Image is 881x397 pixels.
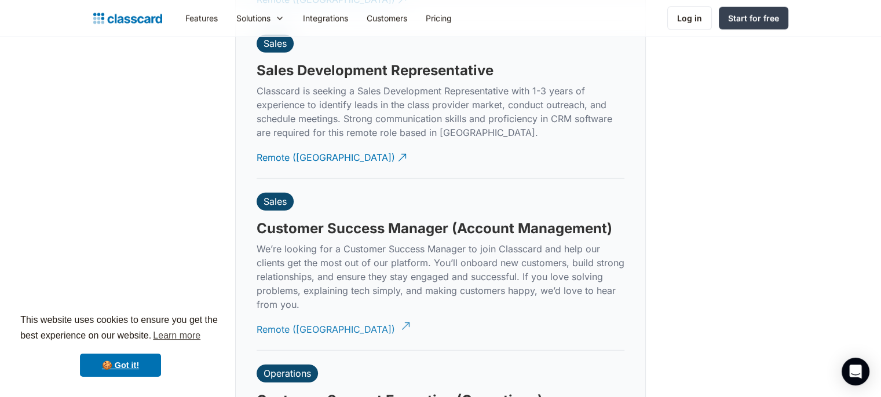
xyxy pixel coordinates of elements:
[264,196,287,207] div: Sales
[257,314,395,336] div: Remote ([GEOGRAPHIC_DATA])
[80,354,161,377] a: dismiss cookie message
[257,84,624,139] p: Classcard is seeking a Sales Development Representative with 1-3 years of experience to identify ...
[257,242,624,311] p: We’re looking for a Customer Success Manager to join Classcard and help our clients get the most ...
[667,6,712,30] a: Log in
[227,5,294,31] div: Solutions
[294,5,357,31] a: Integrations
[677,12,702,24] div: Log in
[416,5,461,31] a: Pricing
[357,5,416,31] a: Customers
[20,313,221,344] span: This website uses cookies to ensure you get the best experience on our website.
[236,12,270,24] div: Solutions
[257,142,408,174] a: Remote ([GEOGRAPHIC_DATA])
[257,142,395,164] div: Remote ([GEOGRAPHIC_DATA])
[842,358,869,385] div: Open Intercom Messenger
[719,7,788,30] a: Start for free
[151,327,202,344] a: learn more about cookies
[93,10,162,27] a: home
[257,62,493,79] h3: Sales Development Representative
[257,314,408,345] a: Remote ([GEOGRAPHIC_DATA])
[264,38,287,49] div: Sales
[9,302,232,388] div: cookieconsent
[257,220,612,237] h3: Customer Success Manager (Account Management)
[176,5,227,31] a: Features
[728,12,779,24] div: Start for free
[264,367,311,379] div: Operations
